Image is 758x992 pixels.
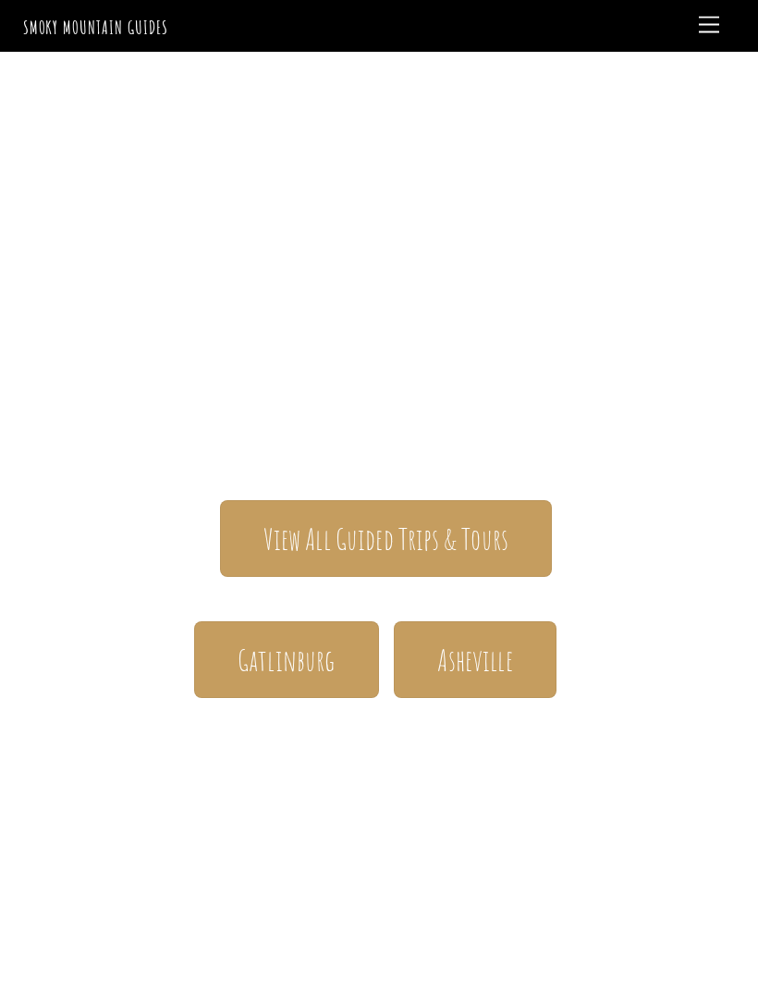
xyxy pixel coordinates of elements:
a: Asheville [394,621,556,698]
span: Smoky Mountain Guides [23,165,736,243]
span: View All Guided Trips & Tours [263,520,508,557]
a: Gatlinburg [194,621,379,698]
span: Asheville [437,641,512,679]
span: Gatlinburg [238,641,336,679]
a: Smoky Mountain Guides [23,16,168,39]
a: Menu [691,7,727,43]
span: The ONLY one-stop, full Service Guide Company for the Gatlinburg and [GEOGRAPHIC_DATA] side of th... [23,243,736,446]
a: View All Guided Trips & Tours [220,500,552,577]
h1: Your adventure starts here. [23,757,736,800]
